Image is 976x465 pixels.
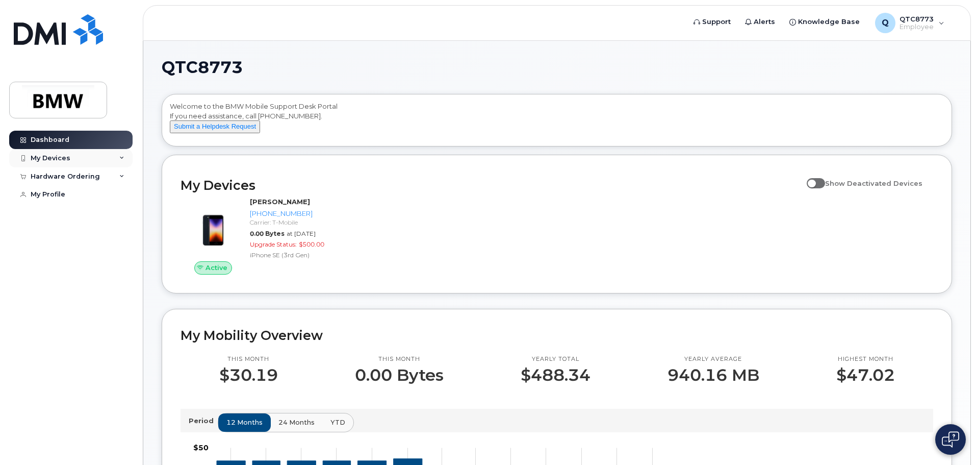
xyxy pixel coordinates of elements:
[181,178,802,193] h2: My Devices
[170,122,260,130] a: Submit a Helpdesk Request
[299,240,324,248] span: $500.00
[942,431,959,448] img: Open chat
[250,240,297,248] span: Upgrade Status:
[250,209,355,218] div: [PHONE_NUMBER]
[250,251,355,259] div: iPhone SE (3rd Gen)
[355,366,444,384] p: 0.00 Bytes
[287,230,316,237] span: at [DATE]
[521,355,590,363] p: Yearly total
[189,202,238,251] img: image20231002-3703462-1angbar.jpeg
[219,366,278,384] p: $30.19
[836,366,895,384] p: $47.02
[219,355,278,363] p: This month
[206,263,227,273] span: Active
[355,355,444,363] p: This month
[181,328,933,343] h2: My Mobility Overview
[250,218,355,227] div: Carrier: T-Mobile
[278,418,315,427] span: 24 months
[521,366,590,384] p: $488.34
[825,179,922,187] span: Show Deactivated Devices
[836,355,895,363] p: Highest month
[667,366,759,384] p: 940.16 MB
[330,418,345,427] span: YTD
[193,443,209,452] tspan: $50
[250,198,310,206] strong: [PERSON_NAME]
[667,355,759,363] p: Yearly average
[170,102,944,142] div: Welcome to the BMW Mobile Support Desk Portal If you need assistance, call [PHONE_NUMBER].
[181,197,359,275] a: Active[PERSON_NAME][PHONE_NUMBER]Carrier: T-Mobile0.00 Bytesat [DATE]Upgrade Status:$500.00iPhone...
[189,416,218,426] p: Period
[807,174,815,182] input: Show Deactivated Devices
[250,230,285,237] span: 0.00 Bytes
[170,120,260,133] button: Submit a Helpdesk Request
[162,60,243,75] span: QTC8773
